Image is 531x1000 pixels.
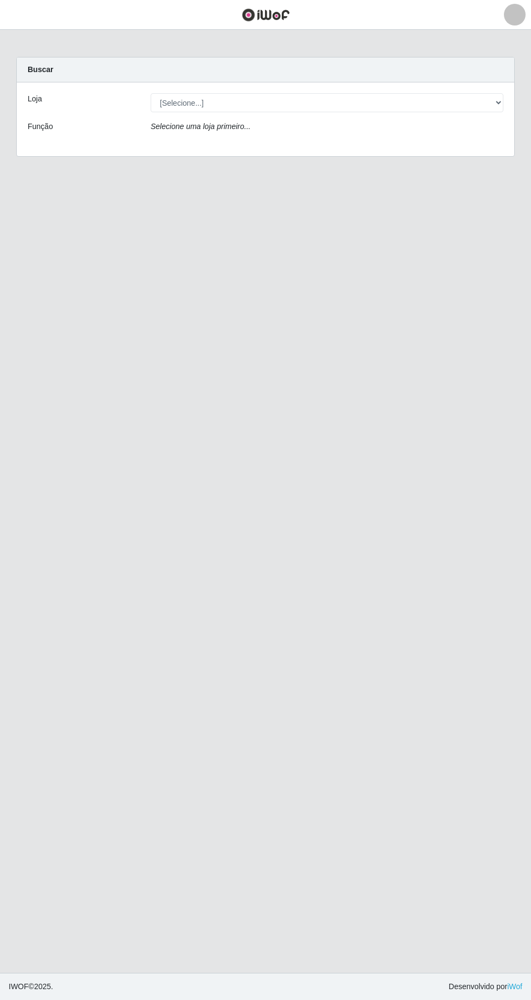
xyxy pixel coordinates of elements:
label: Loja [28,93,42,105]
strong: Buscar [28,65,53,74]
img: CoreUI Logo [242,8,290,22]
span: © 2025 . [9,981,53,992]
span: Desenvolvido por [449,981,522,992]
a: iWof [507,982,522,991]
i: Selecione uma loja primeiro... [151,122,250,131]
label: Função [28,121,53,132]
span: IWOF [9,982,29,991]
